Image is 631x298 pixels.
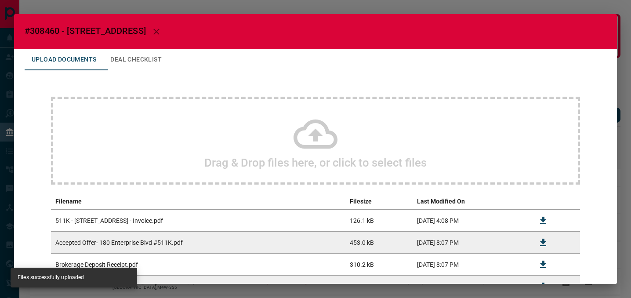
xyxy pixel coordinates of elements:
div: Files successfully uploaded [18,270,84,285]
td: [DATE] 8:07 PM [413,254,528,276]
td: [DATE] 8:07 PM [413,276,528,298]
td: 511K - [STREET_ADDRESS] - Invoice.pdf [51,210,345,232]
td: [DATE] 4:08 PM [413,210,528,232]
td: 310.2 kB [345,254,413,276]
button: Upload Documents [25,49,103,70]
h2: Drag & Drop files here, or click to select files [204,156,427,169]
td: Brokerage Deposit Receipt.pdf [51,254,345,276]
th: download action column [528,193,558,210]
button: Download [533,254,554,275]
th: delete file action column [558,193,580,210]
div: Drag & Drop files here, or click to select files [51,97,580,185]
button: Download [533,276,554,297]
td: 126.1 kB [345,210,413,232]
td: 109.6 kB [345,276,413,298]
span: #308460 - [STREET_ADDRESS] [25,25,146,36]
th: Last Modified On [413,193,528,210]
button: Deal Checklist [103,49,169,70]
button: Download [533,232,554,253]
td: Deposit- first & last month.pdf [51,276,345,298]
th: Filename [51,193,345,210]
td: 453.0 kB [345,232,413,254]
th: Filesize [345,193,413,210]
td: Accepted Offer- 180 Enterprise Blvd #511K.pdf [51,232,345,254]
button: Download [533,210,554,231]
td: [DATE] 8:07 PM [413,232,528,254]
